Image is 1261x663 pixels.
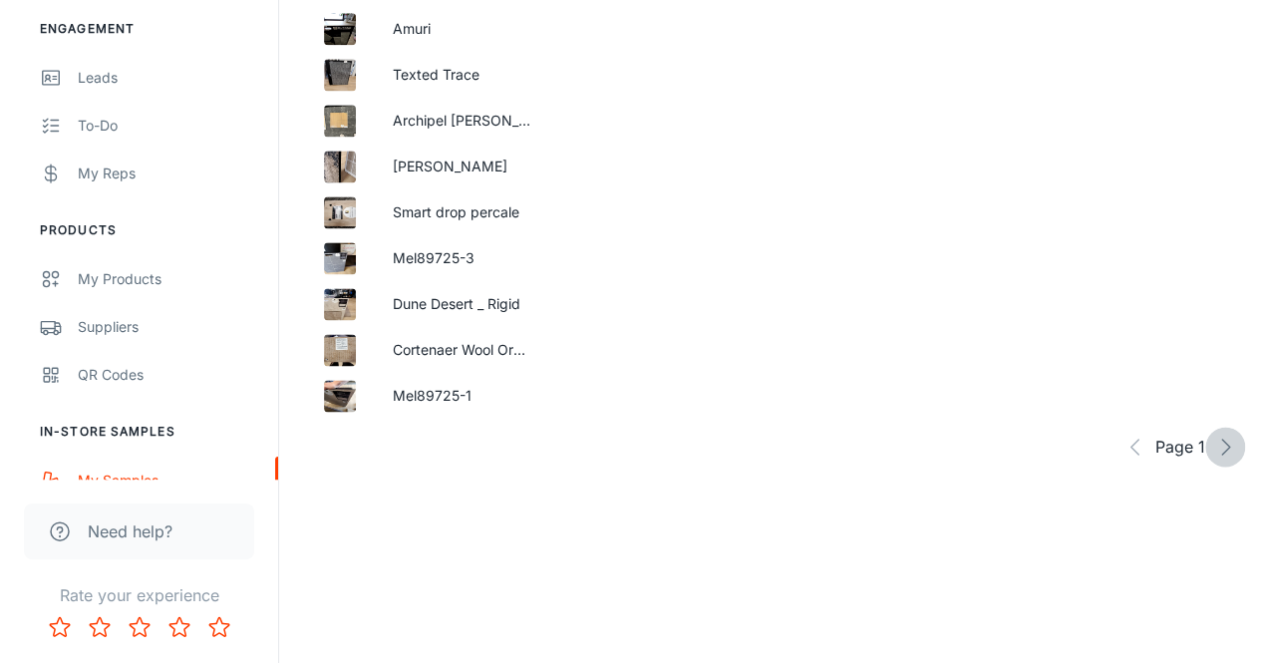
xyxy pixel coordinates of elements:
[78,163,258,184] div: My Reps
[78,67,258,89] div: Leads
[78,364,258,386] div: QR Codes
[16,583,262,607] p: Rate your experience
[88,519,172,543] span: Need help?
[377,144,546,189] td: Karsten finley
[1155,435,1205,459] span: Page 1
[78,268,258,290] div: My Products
[199,607,239,647] button: Rate 5 star
[377,189,546,235] td: Smart drop percale
[377,98,546,144] td: Archipel Marvin
[78,316,258,338] div: Suppliers
[80,607,120,647] button: Rate 2 star
[377,373,546,419] td: Mel89725-1
[377,327,546,373] td: Cortenaer Wool Orbit colour 101, 104, 105, 106, 112
[120,607,159,647] button: Rate 3 star
[377,52,546,98] td: Texted Trace
[377,281,546,327] td: Dune Desert _ Rigid
[40,607,80,647] button: Rate 1 star
[159,607,199,647] button: Rate 4 star
[78,470,258,492] div: My Samples
[377,6,546,52] td: Amuri
[78,115,258,137] div: To-do
[377,235,546,281] td: Mel89725-3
